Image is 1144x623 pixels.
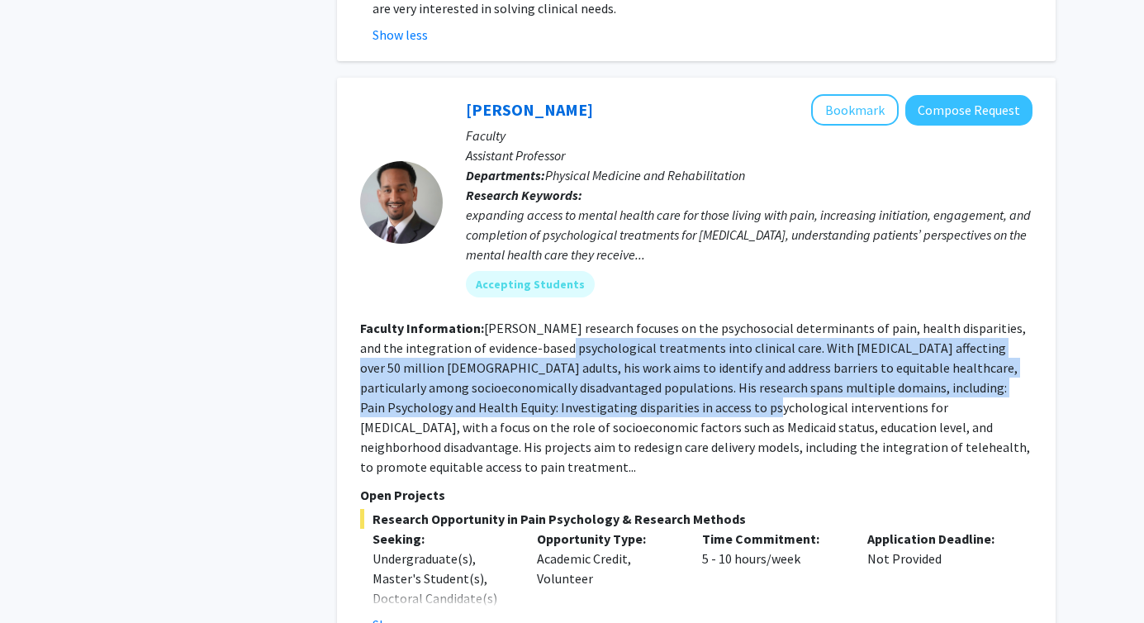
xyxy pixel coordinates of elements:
button: Add Fenan Rassu to Bookmarks [811,94,899,126]
b: Faculty Information: [360,320,484,336]
p: Time Commitment: [702,529,843,549]
fg-read-more: [PERSON_NAME] research focuses on the psychosocial determinants of pain, health disparities, and ... [360,320,1030,475]
p: Assistant Professor [466,145,1032,165]
div: expanding access to mental health care for those living with pain, increasing initiation, engagem... [466,205,1032,264]
p: Opportunity Type: [537,529,677,549]
span: Research Opportunity in Pain Psychology & Research Methods [360,509,1032,529]
span: Physical Medicine and Rehabilitation [545,167,745,183]
mat-chip: Accepting Students [466,271,595,297]
b: Research Keywords: [466,187,582,203]
button: Show less [373,25,428,45]
button: Compose Request to Fenan Rassu [905,95,1032,126]
iframe: Chat [12,549,70,611]
a: [PERSON_NAME] [466,99,593,120]
b: Departments: [466,167,545,183]
p: Seeking: [373,529,513,549]
p: Application Deadline: [867,529,1008,549]
p: Faculty [466,126,1032,145]
p: Open Projects [360,485,1032,505]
